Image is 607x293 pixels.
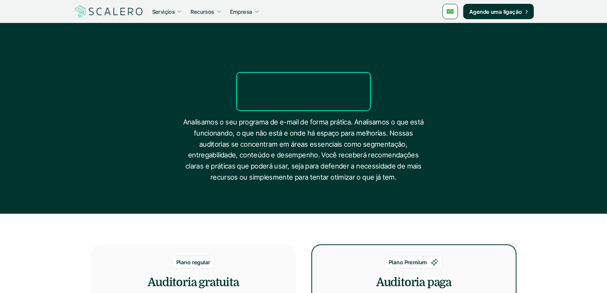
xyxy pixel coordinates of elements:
[74,4,144,19] img: Scalero company logo
[191,8,214,16] p: Recursos
[389,258,427,266] p: Plano Premium
[117,274,270,290] h4: Auditoria gratuita
[230,8,252,16] p: Empresa
[176,258,210,266] p: Plano regular
[469,8,522,16] p: Agende uma ligação
[337,274,490,290] h4: Auditoria paga
[74,5,144,18] a: Scalero company logo
[152,8,175,16] p: Serviçios
[463,4,534,19] a: Agende uma ligação
[179,117,428,183] p: Analisamos o seu programa de e-mail de forma prática. Analisamos o que está funcionando, o que nã...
